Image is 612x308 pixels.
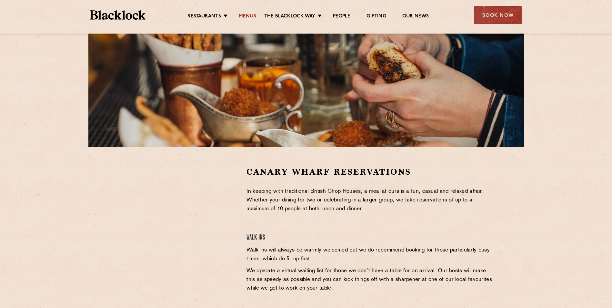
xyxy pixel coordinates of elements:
a: The Blacklock Way [264,13,315,20]
a: People [333,13,350,20]
p: In keeping with traditional British Chop Houses, a meal at ours is a fun, casual and relaxed affa... [246,187,494,213]
p: Walk-ins will always be warmly welcomed but we do recommend booking for those particularly busy t... [246,246,494,263]
h4: Walk Ins [246,233,494,242]
a: Gifting [366,13,386,20]
a: Menus [239,13,256,20]
a: Restaurants [187,13,221,20]
a: Our News [402,13,429,20]
div: Book Now [474,6,522,24]
img: BL_Textured_Logo-footer-cropped.svg [90,10,146,20]
p: We operate a virtual waiting list for those we don’t have a table for on arrival. Our hosts will ... [246,267,494,293]
h2: Canary Wharf Reservations [246,166,494,178]
iframe: OpenTable make booking widget [141,166,214,263]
